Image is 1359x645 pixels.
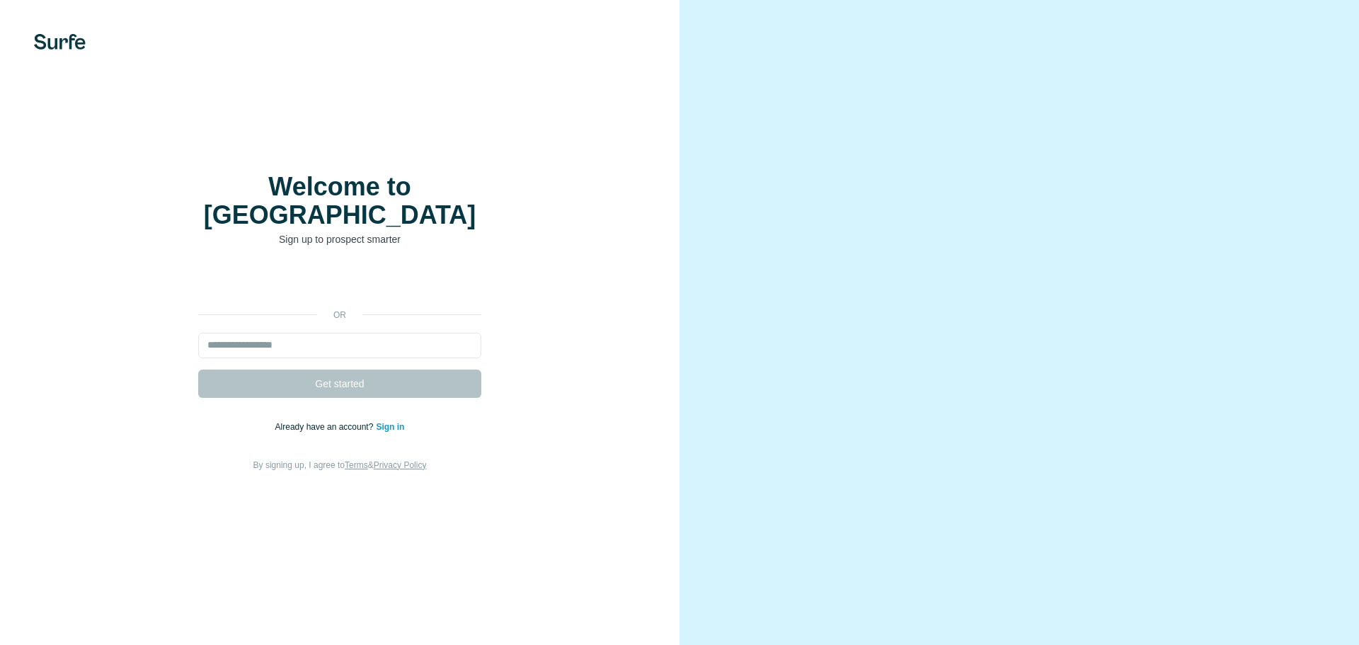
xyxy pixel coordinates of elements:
[376,422,404,432] a: Sign in
[275,422,377,432] span: Already have an account?
[374,460,427,470] a: Privacy Policy
[191,268,488,299] iframe: Przycisk Zaloguj się przez Google
[34,34,86,50] img: Surfe's logo
[198,232,481,246] p: Sign up to prospect smarter
[317,309,362,321] p: or
[345,460,368,470] a: Terms
[253,460,427,470] span: By signing up, I agree to &
[198,173,481,229] h1: Welcome to [GEOGRAPHIC_DATA]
